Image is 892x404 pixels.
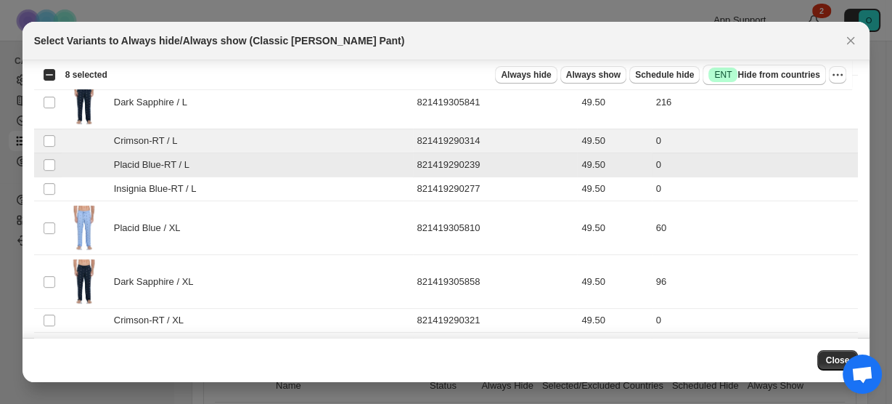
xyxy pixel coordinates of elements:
[413,333,578,357] td: 821419290246
[817,350,859,371] button: Close
[703,65,825,85] button: SuccessENTHide from countries
[577,177,651,201] td: 49.50
[708,68,819,82] span: Hide from countries
[114,313,192,328] span: Crimson-RT / XL
[66,80,102,124] img: Classic-Pete-Loungewear-Pant-Dark-Sapphire-Original-Penguin-4.jpg
[413,177,578,201] td: 821419290277
[652,333,859,357] td: 0
[840,31,861,51] button: Close
[652,153,859,177] td: 0
[629,66,700,84] button: Schedule hide
[826,355,850,366] span: Close
[34,33,405,48] h2: Select Variants to Always hide/Always show (Classic [PERSON_NAME] Pant)
[577,129,651,153] td: 49.50
[577,255,651,309] td: 49.50
[413,255,578,309] td: 821419305858
[114,95,195,110] span: Dark Sapphire / L
[577,201,651,255] td: 49.50
[652,76,859,129] td: 216
[577,333,651,357] td: 49.50
[829,66,846,84] button: More actions
[652,309,859,333] td: 0
[114,158,197,172] span: Placid Blue-RT / L
[114,221,188,235] span: Placid Blue / XL
[413,76,578,129] td: 821419305841
[114,275,201,289] span: Dark Sapphire / XL
[714,69,732,81] span: ENT
[65,69,107,81] span: 8 selected
[843,355,882,394] div: Open chat
[413,153,578,177] td: 821419290239
[652,129,859,153] td: 0
[635,69,694,81] span: Schedule hide
[495,66,557,84] button: Always hide
[66,206,102,250] img: Classic-Pete-Loungewear-Pant-Placid-Blue-Original-Penguin_8e624ab0.jpg
[566,69,621,81] span: Always show
[501,69,551,81] span: Always hide
[114,134,185,148] span: Crimson-RT / L
[577,76,651,129] td: 49.50
[413,309,578,333] td: 821419290321
[413,201,578,255] td: 821419305810
[652,255,859,309] td: 96
[577,153,651,177] td: 49.50
[652,177,859,201] td: 0
[652,201,859,255] td: 60
[114,182,204,196] span: Insignia Blue-RT / L
[66,259,102,304] img: Classic-Pete-Loungewear-Pant-Dark-Sapphire-Original-Penguin-4.jpg
[413,129,578,153] td: 821419290314
[560,66,626,84] button: Always show
[577,309,651,333] td: 49.50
